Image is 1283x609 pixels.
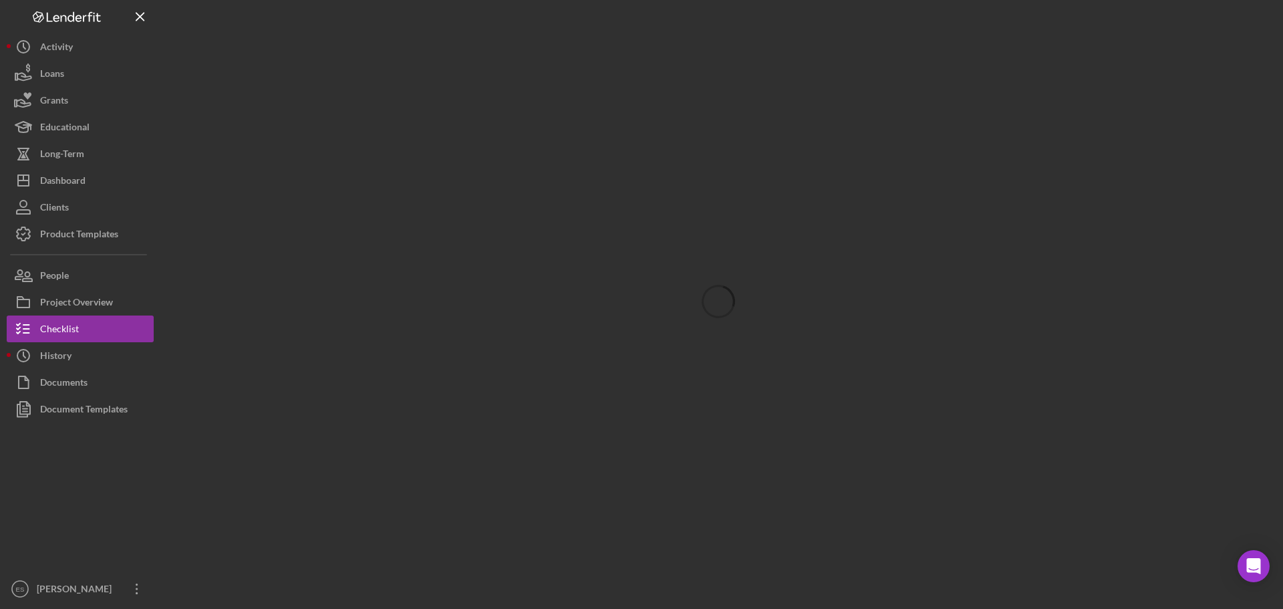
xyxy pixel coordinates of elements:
div: Clients [40,194,69,224]
div: Product Templates [40,221,118,251]
button: History [7,342,154,369]
button: Educational [7,114,154,140]
button: Long-Term [7,140,154,167]
div: Loans [40,60,64,90]
div: Open Intercom Messenger [1238,550,1270,582]
div: Long-Term [40,140,84,170]
div: Document Templates [40,396,128,426]
button: Product Templates [7,221,154,247]
button: Activity [7,33,154,60]
div: History [40,342,72,372]
button: Clients [7,194,154,221]
button: Loans [7,60,154,87]
div: Dashboard [40,167,86,197]
button: ES[PERSON_NAME] [7,576,154,602]
div: Educational [40,114,90,144]
div: Activity [40,33,73,64]
button: Project Overview [7,289,154,316]
div: People [40,262,69,292]
div: Grants [40,87,68,117]
div: Checklist [40,316,79,346]
button: Checklist [7,316,154,342]
button: People [7,262,154,289]
button: Documents [7,369,154,396]
div: Documents [40,369,88,399]
button: Grants [7,87,154,114]
div: Project Overview [40,289,113,319]
div: [PERSON_NAME] [33,576,120,606]
text: ES [16,586,25,593]
button: Dashboard [7,167,154,194]
button: Document Templates [7,396,154,422]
